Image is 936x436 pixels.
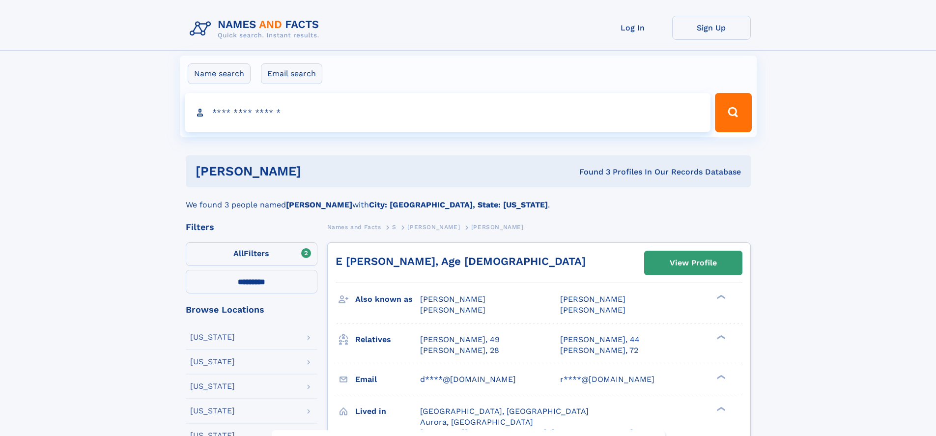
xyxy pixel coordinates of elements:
[261,63,322,84] label: Email search
[594,16,672,40] a: Log In
[186,305,317,314] div: Browse Locations
[190,382,235,390] div: [US_STATE]
[190,358,235,366] div: [US_STATE]
[327,221,381,233] a: Names and Facts
[560,294,625,304] span: [PERSON_NAME]
[392,221,397,233] a: S
[420,294,485,304] span: [PERSON_NAME]
[196,165,440,177] h1: [PERSON_NAME]
[560,345,638,356] a: [PERSON_NAME], 72
[420,305,485,315] span: [PERSON_NAME]
[185,93,711,132] input: search input
[233,249,244,258] span: All
[560,334,640,345] a: [PERSON_NAME], 44
[420,345,499,356] a: [PERSON_NAME], 28
[188,63,251,84] label: Name search
[186,187,751,211] div: We found 3 people named with .
[190,333,235,341] div: [US_STATE]
[714,374,726,380] div: ❯
[355,331,420,348] h3: Relatives
[672,16,751,40] a: Sign Up
[186,16,327,42] img: Logo Names and Facts
[645,251,742,275] a: View Profile
[186,223,317,232] div: Filters
[440,167,741,177] div: Found 3 Profiles In Our Records Database
[407,221,460,233] a: [PERSON_NAME]
[714,294,726,300] div: ❯
[714,334,726,340] div: ❯
[369,200,548,209] b: City: [GEOGRAPHIC_DATA], State: [US_STATE]
[336,255,586,267] a: E [PERSON_NAME], Age [DEMOGRAPHIC_DATA]
[471,224,524,231] span: [PERSON_NAME]
[286,200,352,209] b: [PERSON_NAME]
[355,291,420,308] h3: Also known as
[670,252,717,274] div: View Profile
[420,417,533,427] span: Aurora, [GEOGRAPHIC_DATA]
[715,93,751,132] button: Search Button
[355,371,420,388] h3: Email
[355,403,420,420] h3: Lived in
[392,224,397,231] span: S
[714,406,726,412] div: ❯
[190,407,235,415] div: [US_STATE]
[420,334,500,345] a: [PERSON_NAME], 49
[186,242,317,266] label: Filters
[560,305,625,315] span: [PERSON_NAME]
[407,224,460,231] span: [PERSON_NAME]
[420,407,589,416] span: [GEOGRAPHIC_DATA], [GEOGRAPHIC_DATA]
